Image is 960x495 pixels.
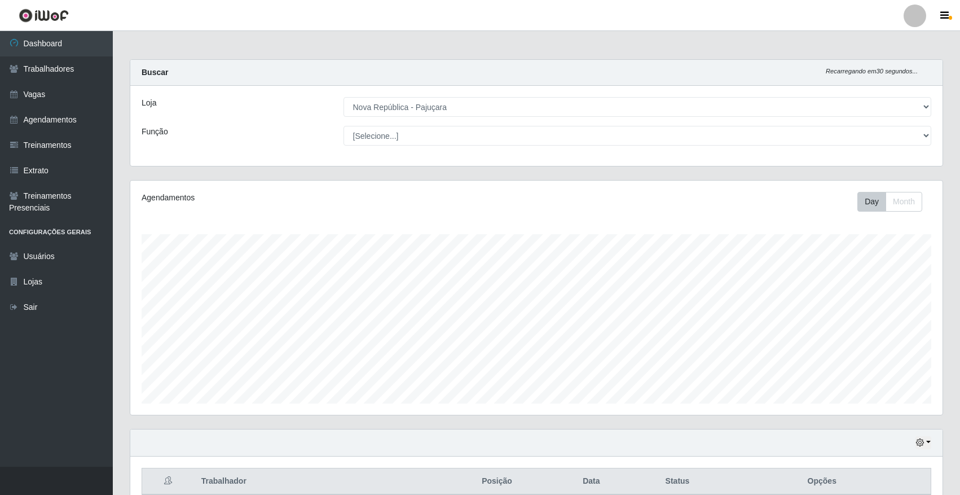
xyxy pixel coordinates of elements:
th: Opções [713,468,931,495]
th: Trabalhador [195,468,453,495]
div: Toolbar with button groups [857,192,931,212]
img: CoreUI Logo [19,8,69,23]
div: Agendamentos [142,192,461,204]
i: Recarregando em 30 segundos... [826,68,918,75]
label: Função [142,126,168,138]
button: Day [857,192,886,212]
label: Loja [142,97,156,109]
th: Status [642,468,714,495]
strong: Buscar [142,68,168,77]
th: Data [541,468,641,495]
div: First group [857,192,922,212]
button: Month [886,192,922,212]
th: Posição [453,468,541,495]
